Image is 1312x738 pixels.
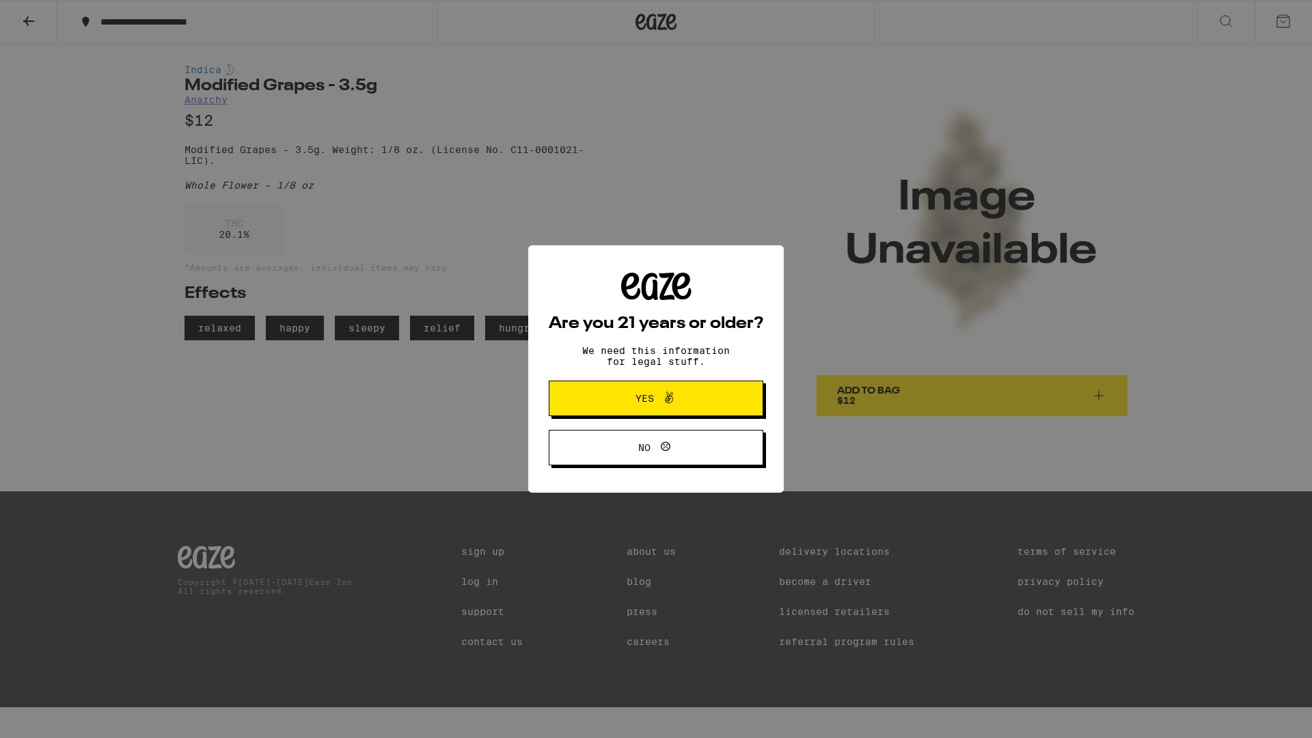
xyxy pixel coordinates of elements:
span: Yes [635,394,654,403]
iframe: Opens a widget where you can find more information [1227,697,1298,731]
h2: Are you 21 years or older? [549,316,763,332]
p: We need this information for legal stuff. [571,345,741,367]
button: Yes [549,381,763,416]
button: No [549,430,763,465]
span: No [638,443,651,452]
